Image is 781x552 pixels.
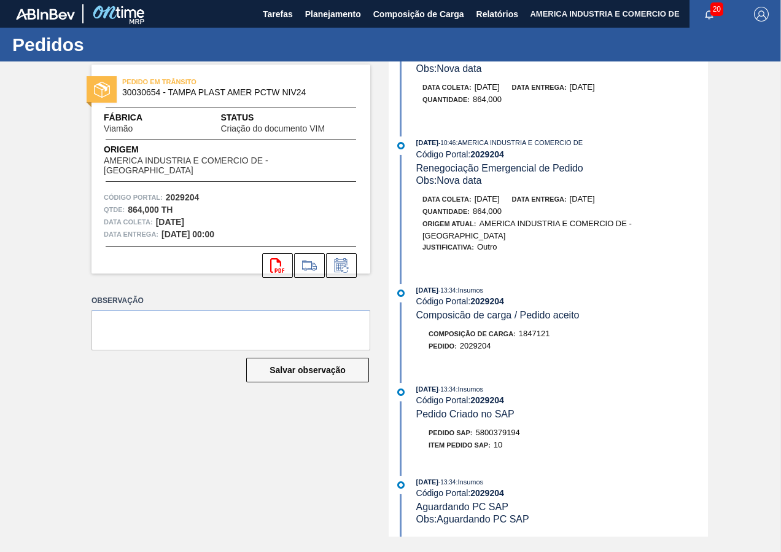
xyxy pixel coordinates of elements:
[422,219,632,240] span: AMERICA INDUSTRIA E COMERCIO DE - [GEOGRAPHIC_DATA]
[122,76,294,88] span: PEDIDO EM TRÂNSITO
[456,385,483,393] span: : Insumos
[416,139,438,146] span: [DATE]
[422,220,476,227] span: Origem Atual:
[416,478,438,486] span: [DATE]
[470,296,504,306] strong: 2029204
[438,386,456,393] span: - 13:34
[416,385,438,393] span: [DATE]
[519,329,550,338] span: 1847121
[122,88,345,97] span: 30030654 - TAMPA PLAST AMER PCTW NIV24
[416,488,708,498] div: Código Portal:
[104,143,358,156] span: Origem
[494,440,502,449] span: 10
[416,163,583,173] span: Renegociação Emergencial de Pedido
[104,228,158,240] span: Data entrega:
[456,478,483,486] span: : Insumos
[429,342,457,350] span: Pedido :
[416,63,482,74] span: Obs: Nova data
[416,514,529,524] span: Obs: Aguardando PC SAP
[456,139,583,146] span: : AMERICA INDUSTRIA E COMERCIO DE
[422,96,470,103] span: Quantidade :
[416,409,515,419] span: Pedido Criado no SAP
[161,229,214,239] strong: [DATE] 00:00
[438,479,456,486] span: - 13:34
[12,37,230,52] h1: Pedidos
[263,7,293,22] span: Tarefas
[128,205,173,215] strong: 864,000 TH
[294,253,325,278] div: Ir para Composição de Carga
[104,203,125,216] span: Qtde :
[473,95,502,104] span: 864,000
[429,330,516,337] span: Composição de Carga :
[104,124,133,133] span: Viamão
[570,82,595,92] span: [DATE]
[475,82,500,92] span: [DATE]
[156,217,184,227] strong: [DATE]
[305,7,361,22] span: Planejamento
[397,142,405,149] img: atual
[416,310,580,320] span: Composicão de carga / Pedido aceito
[460,341,491,350] span: 2029204
[220,124,325,133] span: Criação do documento VIM
[416,286,438,294] span: [DATE]
[429,441,491,449] span: Item pedido SAP:
[512,195,567,203] span: Data entrega:
[104,156,358,175] span: AMERICA INDUSTRIA E COMERCIO DE - [GEOGRAPHIC_DATA]
[473,207,502,216] span: 864,000
[710,2,723,16] span: 20
[475,194,500,203] span: [DATE]
[422,84,472,91] span: Data coleta:
[91,292,370,310] label: Observação
[397,290,405,297] img: atual
[104,216,153,228] span: Data coleta:
[476,7,518,22] span: Relatórios
[456,286,483,294] span: : Insumos
[397,388,405,396] img: atual
[16,9,75,20] img: TNhmsLtSVTkK8tSr43FrP2fwEKptu5GPRR3wAAAABJRU5ErkJggg==
[570,194,595,203] span: [DATE]
[512,84,567,91] span: Data entrega:
[373,7,464,22] span: Composição de Carga
[476,428,520,437] span: 5800379194
[104,191,163,203] span: Código Portal:
[416,149,708,159] div: Código Portal:
[416,395,708,405] div: Código Portal:
[422,208,470,215] span: Quantidade :
[397,481,405,489] img: atual
[166,192,200,202] strong: 2029204
[422,243,474,251] span: Justificativa:
[754,7,769,22] img: Logout
[690,6,729,23] button: Notificações
[262,253,293,278] div: Abrir arquivo PDF
[470,488,504,498] strong: 2029204
[416,175,482,186] span: Obs: Nova data
[429,429,473,436] span: Pedido SAP:
[246,358,369,382] button: Salvar observação
[477,242,497,251] span: Outro
[470,149,504,159] strong: 2029204
[104,111,171,124] span: Fábrica
[94,82,110,98] img: status
[422,195,472,203] span: Data coleta:
[416,502,508,512] span: Aguardando PC SAP
[438,287,456,294] span: - 13:34
[416,296,708,306] div: Código Portal:
[470,395,504,405] strong: 2029204
[326,253,357,278] div: Informar alteração no pedido
[220,111,358,124] span: Status
[438,140,456,146] span: - 10:46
